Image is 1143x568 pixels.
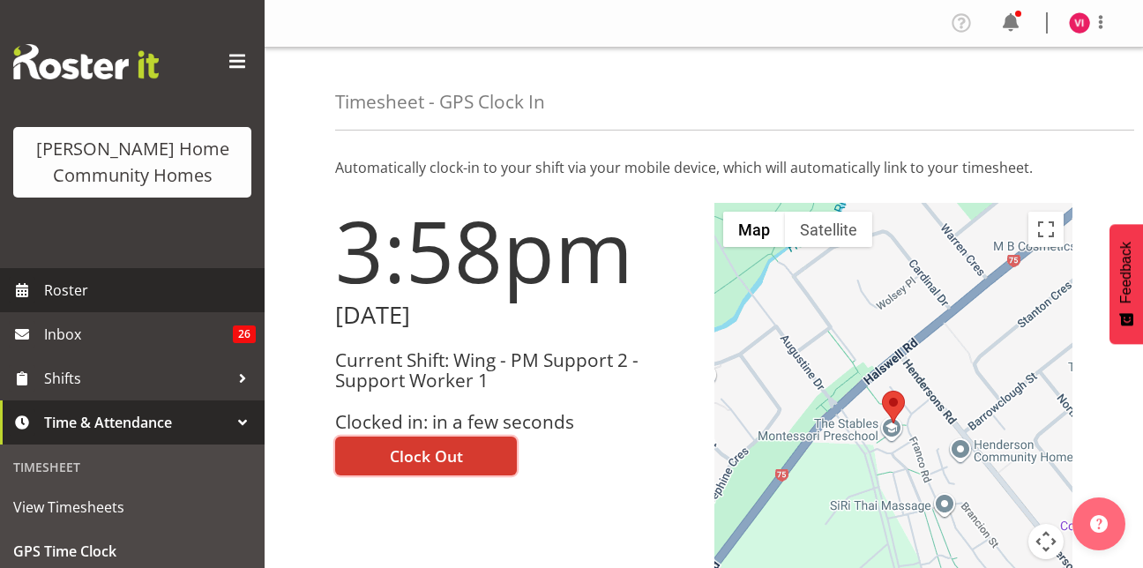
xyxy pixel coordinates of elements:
[335,203,693,298] h1: 3:58pm
[233,325,256,343] span: 26
[1109,224,1143,344] button: Feedback - Show survey
[1028,524,1064,559] button: Map camera controls
[13,538,251,564] span: GPS Time Clock
[1028,212,1064,247] button: Toggle fullscreen view
[335,350,693,392] h3: Current Shift: Wing - PM Support 2 - Support Worker 1
[13,44,159,79] img: Rosterit website logo
[335,92,545,112] h4: Timesheet - GPS Clock In
[13,494,251,520] span: View Timesheets
[335,437,517,475] button: Clock Out
[390,445,463,467] span: Clock Out
[44,365,229,392] span: Shifts
[335,412,693,432] h3: Clocked in: in a few seconds
[44,277,256,303] span: Roster
[1069,12,1090,34] img: vence-ibo8543.jpg
[4,485,260,529] a: View Timesheets
[335,157,1072,178] p: Automatically clock-in to your shift via your mobile device, which will automatically link to you...
[1090,515,1108,533] img: help-xxl-2.png
[44,321,233,348] span: Inbox
[723,212,785,247] button: Show street map
[31,136,234,189] div: [PERSON_NAME] Home Community Homes
[785,212,872,247] button: Show satellite imagery
[335,302,693,329] h2: [DATE]
[1118,242,1134,303] span: Feedback
[4,449,260,485] div: Timesheet
[44,409,229,436] span: Time & Attendance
